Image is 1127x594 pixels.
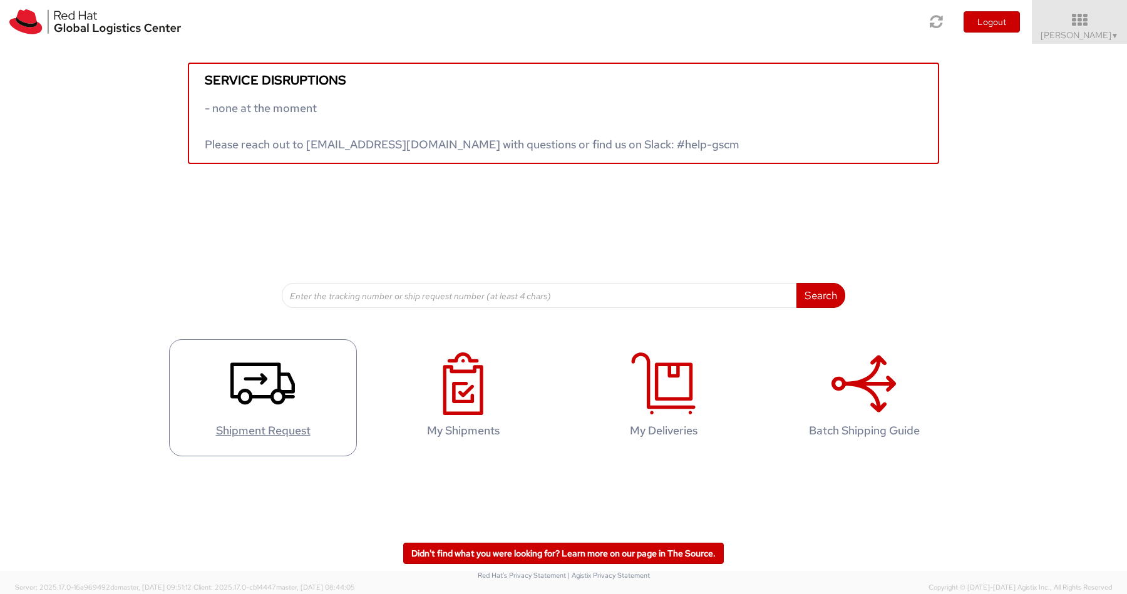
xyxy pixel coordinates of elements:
[118,583,192,591] span: master, [DATE] 09:51:12
[282,283,797,308] input: Enter the tracking number or ship request number (at least 4 chars)
[583,424,744,437] h4: My Deliveries
[193,583,355,591] span: Client: 2025.17.0-cb14447
[15,583,192,591] span: Server: 2025.17.0-16a969492de
[383,424,544,437] h4: My Shipments
[796,283,845,308] button: Search
[276,583,355,591] span: master, [DATE] 08:44:05
[570,339,758,456] a: My Deliveries
[964,11,1020,33] button: Logout
[770,339,958,456] a: Batch Shipping Guide
[205,73,922,87] h5: Service disruptions
[205,101,739,151] span: - none at the moment Please reach out to [EMAIL_ADDRESS][DOMAIN_NAME] with questions or find us o...
[188,63,939,164] a: Service disruptions - none at the moment Please reach out to [EMAIL_ADDRESS][DOMAIN_NAME] with qu...
[478,571,566,580] a: Red Hat's Privacy Statement
[369,339,557,456] a: My Shipments
[9,9,181,34] img: rh-logistics-00dfa346123c4ec078e1.svg
[1041,29,1119,41] span: [PERSON_NAME]
[929,583,1112,593] span: Copyright © [DATE]-[DATE] Agistix Inc., All Rights Reserved
[568,571,650,580] a: | Agistix Privacy Statement
[1111,31,1119,41] span: ▼
[403,543,724,564] a: Didn't find what you were looking for? Learn more on our page in The Source.
[182,424,344,437] h4: Shipment Request
[169,339,357,456] a: Shipment Request
[783,424,945,437] h4: Batch Shipping Guide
